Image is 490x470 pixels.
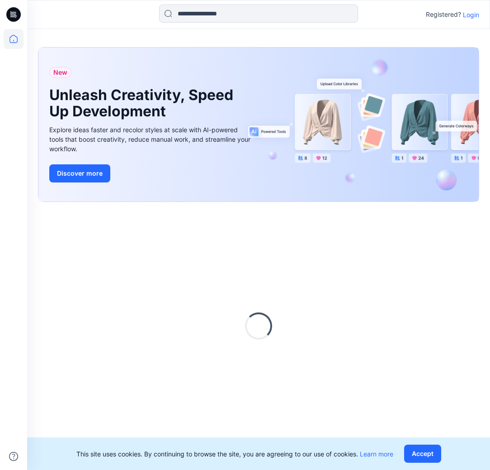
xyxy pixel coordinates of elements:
h1: Unleash Creativity, Speed Up Development [49,87,239,120]
p: Registered? [426,9,461,20]
button: Discover more [49,164,110,182]
p: Login [463,10,479,19]
div: Explore ideas faster and recolor styles at scale with AI-powered tools that boost creativity, red... [49,125,253,153]
a: Discover more [49,164,253,182]
span: New [53,67,67,78]
p: This site uses cookies. By continuing to browse the site, you are agreeing to our use of cookies. [76,449,393,459]
a: Learn more [360,450,393,458]
button: Accept [404,445,441,463]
